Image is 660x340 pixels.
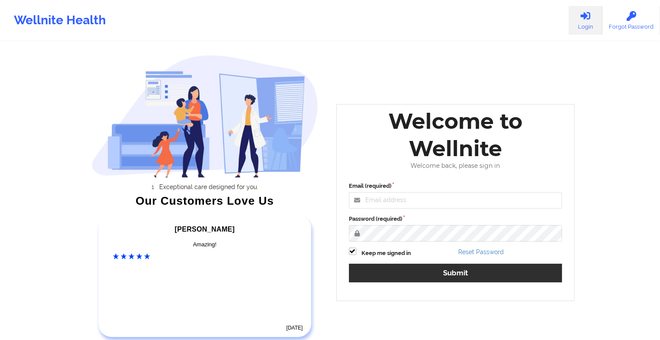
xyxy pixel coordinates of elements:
[349,192,562,209] input: Email address
[113,240,297,249] div: Amazing!
[343,162,568,170] div: Welcome back, please sign in
[568,6,602,35] a: Login
[343,108,568,162] div: Welcome to Wellnite
[349,264,562,282] button: Submit
[349,182,562,190] label: Email (required)
[349,215,562,223] label: Password (required)
[458,248,504,255] a: Reset Password
[92,196,318,205] div: Our Customers Love Us
[175,226,235,233] span: [PERSON_NAME]
[286,325,303,331] time: [DATE]
[602,6,660,35] a: Forgot Password
[361,249,411,258] label: Keep me signed in
[92,55,318,177] img: wellnite-auth-hero_200.c722682e.png
[99,183,318,190] li: Exceptional care designed for you.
